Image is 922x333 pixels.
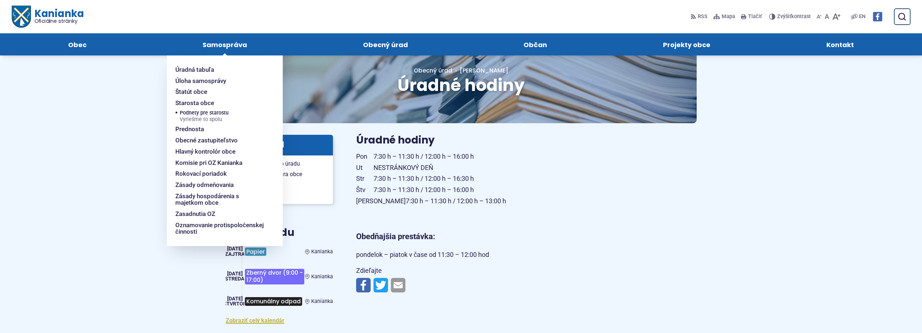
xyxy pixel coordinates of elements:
[180,109,229,124] span: Podnety pre starostu
[374,278,388,292] img: Zdieľať na Twitteri
[175,179,234,191] span: Zásady odmeňovania
[815,9,823,24] button: Zmenšiť veľkosť písma
[226,243,333,260] a: Papier Kanianka [DATE] Zajtra
[175,135,238,146] span: Obecné zastupiteľstvo
[452,66,508,75] a: [PERSON_NAME]
[180,117,229,122] span: Vyriešme to spolu
[363,33,408,55] span: Obecný úrad
[175,191,265,208] a: Zásady hospodárenia s majetkom obce
[175,168,227,179] span: Rokovací poriadok
[203,33,247,55] span: Samospráva
[175,86,207,97] span: Štatút obce
[175,146,265,157] a: Hlavný kontrolór obce
[175,179,265,191] a: Zásady odmeňovania
[523,33,547,55] span: Občan
[356,265,613,276] p: Zdieľajte
[397,74,525,97] span: Úradné hodiny
[226,293,333,310] a: Komunálny odpad Kanianka [DATE] štvrtok
[712,9,737,24] a: Mapa
[311,249,333,255] span: Kanianka
[776,33,905,55] a: Kontakt
[312,33,459,55] a: Obecný úrad
[823,9,831,24] button: Nastaviť pôvodnú veľkosť písma
[769,9,812,24] button: Zvýšiťkontrast
[180,109,265,124] a: Podnety pre starostuVyriešme to spolu
[34,18,84,24] span: Oficiálne stránky
[311,274,333,280] span: Kanianka
[175,157,265,168] a: Komisie pri OZ Kanianka
[691,9,709,24] a: RSS
[356,135,613,146] h3: Úradné hodiny
[356,151,374,162] span: Pon
[175,208,215,220] span: Zasadnutia OZ
[245,269,304,284] span: Zberný dvor (9:00 - 17:00)
[245,247,266,256] span: Papier
[175,124,265,135] a: Prednosta
[175,124,204,135] span: Prednosta
[226,317,284,324] a: Zobraziť celý kalendár
[748,14,762,20] span: Tlačiť
[175,146,235,157] span: Hlavný kontrolór obce
[612,33,761,55] a: Projekty obce
[175,157,242,168] span: Komisie pri OZ Kanianka
[12,6,30,28] img: Prejsť na domovskú stránku
[225,251,245,257] span: Zajtra
[175,64,214,75] span: Úradná tabuľa
[175,208,265,220] a: Zasadnutia OZ
[223,301,246,307] span: štvrtok
[175,75,265,87] a: Úloha samosprávy
[227,296,243,302] span: [DATE]
[227,246,243,252] span: [DATE]
[175,97,265,109] a: Starosta obce
[698,12,708,21] span: RSS
[663,33,710,55] span: Projekty obce
[873,12,882,21] img: Prejsť na Facebook stránku
[460,66,508,75] span: [PERSON_NAME]
[175,168,265,179] a: Rokovací poriadok
[152,33,298,55] a: Samospráva
[17,33,137,55] a: Obec
[311,298,333,304] span: Kanianka
[391,278,405,292] img: Zdieľať e-mailom
[356,173,374,184] span: Str
[356,232,435,241] strong: Obedňajšia prestávka:
[859,12,865,21] span: EN
[826,33,854,55] span: Kontakt
[226,266,333,287] a: Zberný dvor (9:00 - 17:00) Kanianka [DATE] streda
[356,162,374,174] span: Ut
[414,66,452,75] a: Obecný úrad
[225,276,245,282] span: streda
[858,12,867,21] a: EN
[722,12,735,21] span: Mapa
[831,9,842,24] button: Zväčšiť veľkosť písma
[175,220,265,237] a: Oznamovanie protispoločenskej činnosti
[356,196,406,207] span: [PERSON_NAME]
[68,33,87,55] span: Obec
[777,13,791,20] span: Zvýšiť
[739,9,763,24] button: Tlačiť
[356,278,371,292] img: Zdieľať na Facebooku
[175,97,214,109] span: Starosta obce
[245,297,302,305] span: Komunálny odpad
[12,6,84,28] a: Logo Kanianka, prejsť na domovskú stránku.
[473,33,598,55] a: Občan
[175,86,265,97] a: Štatút obce
[175,64,265,75] a: Úradná tabuľa
[175,75,226,87] span: Úloha samosprávy
[227,271,243,277] span: [DATE]
[175,135,265,146] a: Obecné zastupiteľstvo
[777,14,811,20] span: kontrast
[356,184,374,196] span: Štv
[30,9,83,24] span: Kanianka
[356,249,613,261] p: pondelok – piatok v čase od 11:30 – 12:00 hod
[356,151,613,207] p: 7:30 h – 11:30 h / 12:00 h – 16:00 h NESTRÁNKOVÝ DEŇ 7:30 h – 11:30 h / 12:00 h – 16:30 h 7:30 h ...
